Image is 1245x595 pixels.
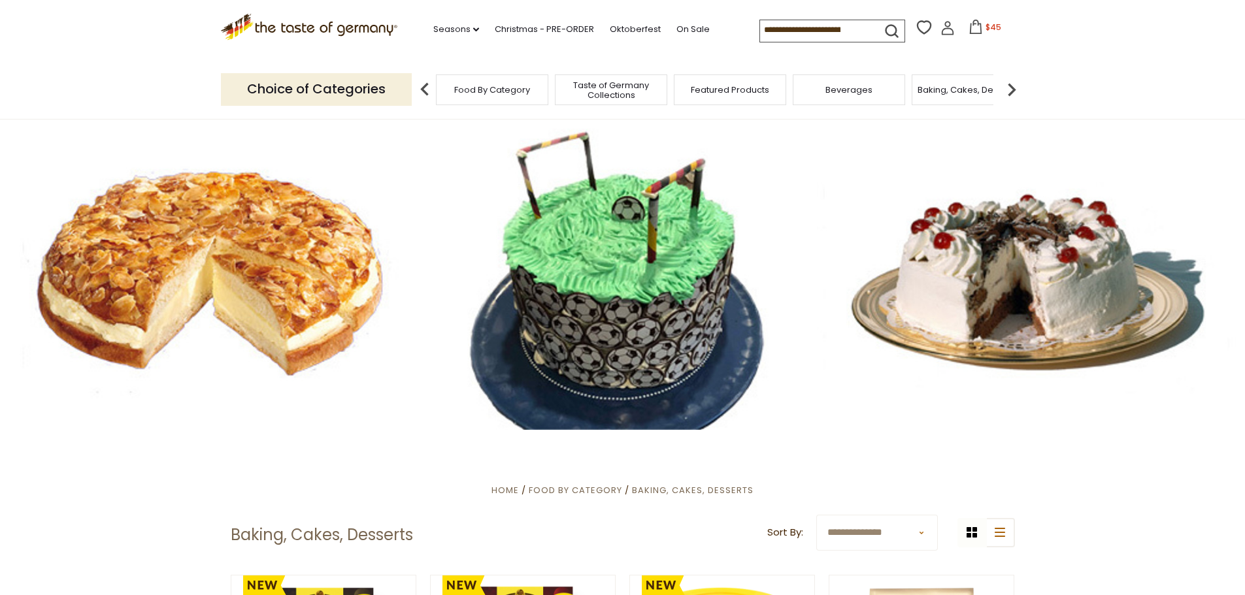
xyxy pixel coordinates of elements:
a: Christmas - PRE-ORDER [495,22,594,37]
a: Taste of Germany Collections [559,80,663,100]
p: Choice of Categories [221,73,412,105]
a: On Sale [676,22,710,37]
a: Oktoberfest [610,22,661,37]
a: Food By Category [529,484,622,496]
a: Seasons [433,22,479,37]
a: Food By Category [454,85,530,95]
h1: Baking, Cakes, Desserts [231,525,413,545]
img: next arrow [999,76,1025,103]
a: Featured Products [691,85,769,95]
img: previous arrow [412,76,438,103]
a: Beverages [825,85,872,95]
span: $45 [986,22,1001,33]
button: $45 [957,20,1013,39]
a: Baking, Cakes, Desserts [632,484,754,496]
label: Sort By: [767,524,803,541]
a: Home [491,484,519,496]
a: Baking, Cakes, Desserts [918,85,1019,95]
